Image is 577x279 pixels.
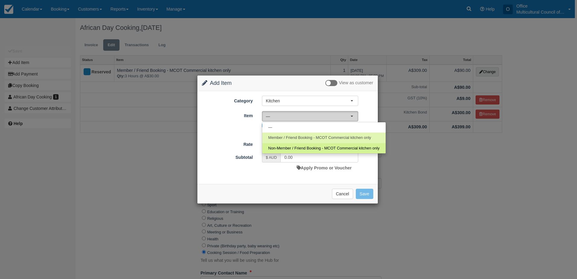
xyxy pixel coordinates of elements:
a: Apply Promo or Voucher [297,165,352,170]
span: Non-Member / Friend Booking - MCOT Commercial kitchen only [268,146,380,151]
small: $ AUD [266,156,277,160]
span: Add Item [210,80,232,86]
span: — [266,113,350,119]
button: Save [356,189,373,199]
span: View as customer [339,81,373,85]
label: Rate [197,139,257,148]
button: — [262,111,358,121]
button: Kitchen [262,96,358,106]
span: Member / Friend Booking - MCOT Commercial kitchen only [268,135,371,141]
label: Item [197,111,257,119]
button: Cancel [332,189,353,199]
label: Category [197,96,257,104]
span: — [268,125,272,130]
label: Subtotal [197,152,257,161]
span: Kitchen [266,98,350,104]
